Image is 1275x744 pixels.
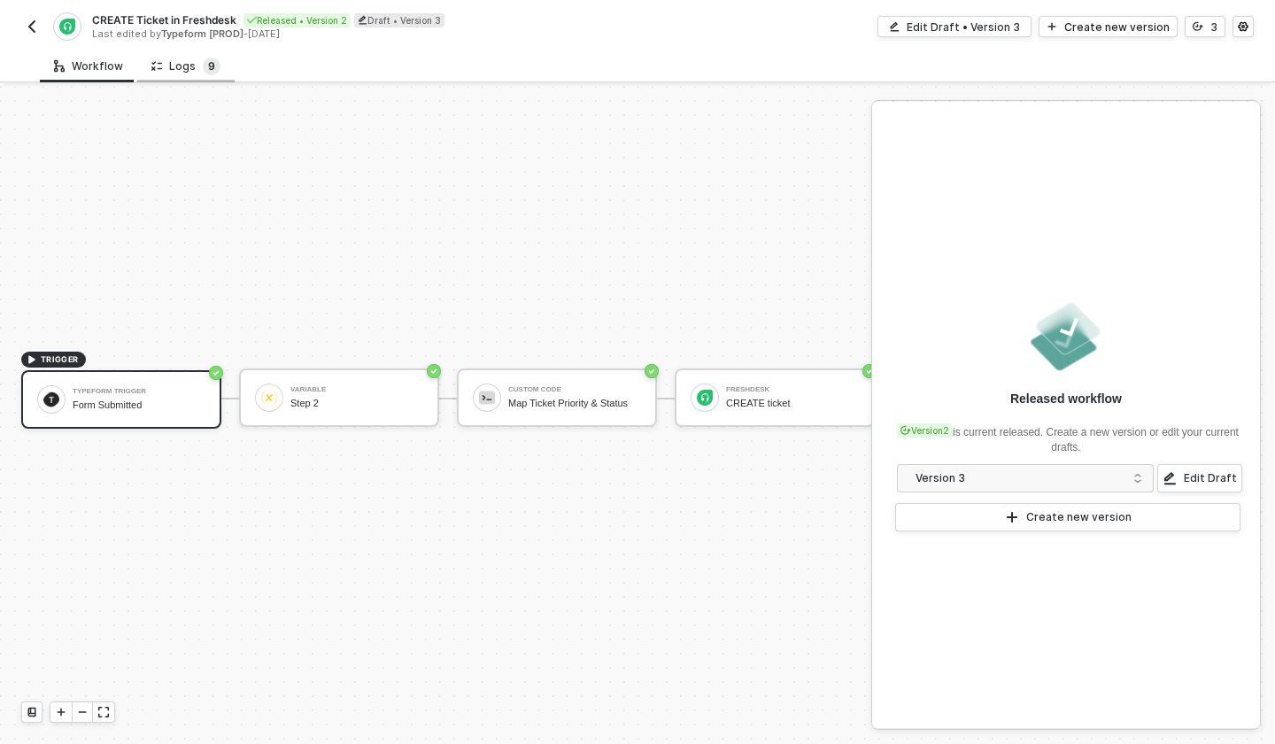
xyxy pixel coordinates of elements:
span: icon-minus [77,707,88,717]
div: Variable [290,386,423,393]
button: Create new version [895,503,1240,531]
span: icon-edit [889,21,900,32]
div: Last edited by - [DATE] [92,27,636,41]
img: icon [697,390,713,406]
span: icon-edit [358,15,367,25]
div: Map Ticket Priority & Status [508,398,641,409]
div: Edit Draft [1184,471,1237,485]
span: icon-settings [1238,21,1248,32]
div: CREATE ticket [726,398,859,409]
span: icon-versioning [900,425,911,436]
div: Create new version [1026,510,1132,524]
sup: 9 [203,58,220,75]
img: icon [479,390,495,406]
span: icon-edit [1163,471,1177,485]
span: icon-success-page [645,364,659,378]
img: integration-icon [59,19,74,35]
div: is current released. Create a new version or edit your current drafts. [893,415,1239,455]
div: Custom Code [508,386,641,393]
div: Workflow [54,59,123,74]
div: 3 [1210,19,1217,35]
img: back [25,19,39,34]
span: icon-play [27,354,37,365]
button: back [21,16,42,37]
span: icon-versioning [1193,21,1203,32]
span: icon-expand [98,707,109,717]
button: Create new version [1039,16,1178,37]
div: Version 2 [897,423,953,438]
div: Logs [151,58,220,75]
span: icon-play [1005,510,1019,524]
div: Create new version [1064,19,1170,35]
img: icon [43,391,59,407]
img: released.png [1027,298,1105,376]
span: icon-success-page [427,364,441,378]
button: Edit Draft [1157,464,1242,492]
span: icon-play [56,707,66,717]
img: icon [261,390,277,406]
span: TRIGGER [41,353,79,367]
div: Version 3 [916,469,1124,488]
span: CREATE Ticket in Freshdesk [92,12,236,27]
span: icon-success-page [862,364,877,378]
span: 9 [208,59,215,73]
div: Released • Version 2 [243,13,351,27]
span: icon-play [1047,21,1057,32]
span: Typeform [PROD] [161,27,243,40]
div: Step 2 [290,398,423,409]
button: Edit Draft • Version 3 [877,16,1032,37]
span: icon-success-page [209,366,223,380]
div: Released workflow [1010,390,1122,407]
button: 3 [1185,16,1225,37]
div: Freshdesk [726,386,859,393]
div: Edit Draft • Version 3 [907,19,1020,35]
div: Typeform Trigger [73,388,205,395]
div: Draft • Version 3 [354,13,444,27]
div: Form Submitted [73,399,205,411]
